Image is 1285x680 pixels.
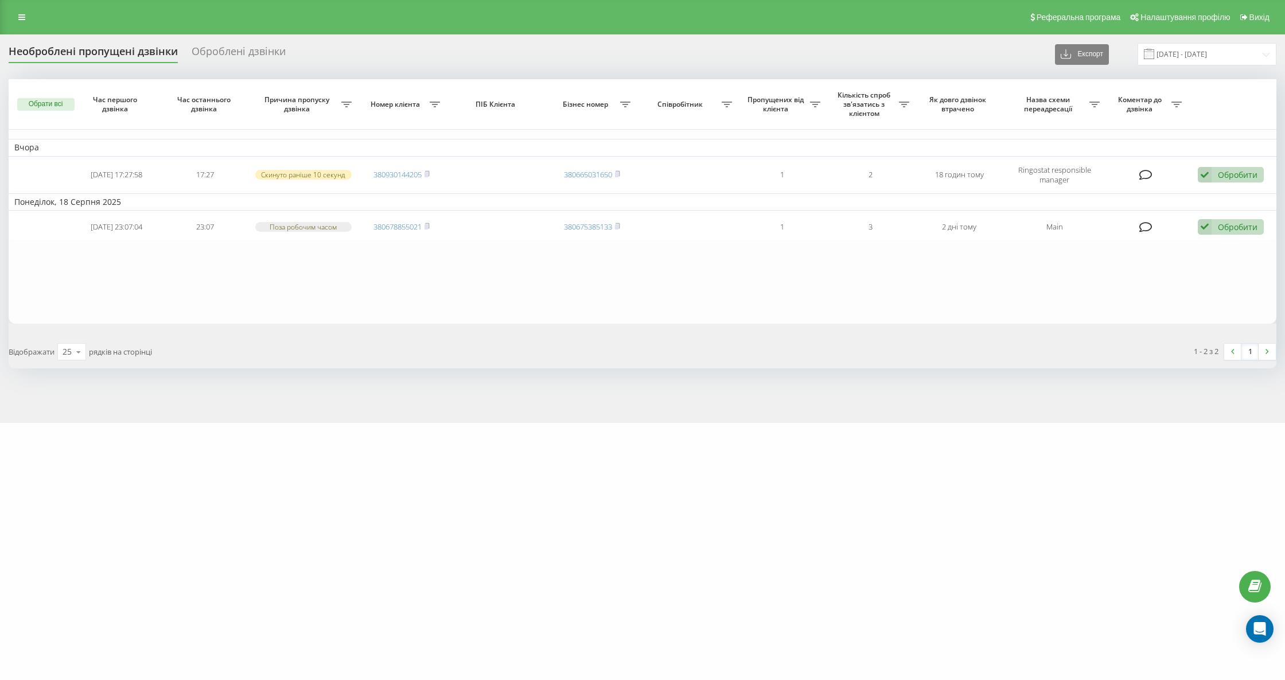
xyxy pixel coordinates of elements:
[1037,13,1121,22] span: Реферальна програма
[373,222,422,232] a: 380678855021
[161,213,250,241] td: 23:07
[456,100,537,109] span: ПІБ Клієнта
[564,169,612,180] a: 380665031650
[1004,213,1105,241] td: Main
[1218,169,1257,180] div: Обробити
[72,159,161,191] td: [DATE] 17:27:58
[1055,44,1109,65] button: Експорт
[255,170,351,180] div: Скинуто раніше 10 секунд
[363,100,430,109] span: Номер клієнта
[9,193,1276,211] td: Понеділок, 18 Серпня 2025
[89,347,152,357] span: рядків на сторінці
[81,95,151,113] span: Час першого дзвінка
[255,222,351,232] div: Поза робочим часом
[925,95,994,113] span: Як довго дзвінок втрачено
[1140,13,1230,22] span: Налаштування профілю
[192,45,286,63] div: Оброблені дзвінки
[63,346,72,358] div: 25
[1241,344,1259,360] a: 1
[9,347,54,357] span: Відображати
[642,100,722,109] span: Співробітник
[1194,345,1218,357] div: 1 - 2 з 2
[72,213,161,241] td: [DATE] 23:07:04
[564,222,612,232] a: 380675385133
[255,95,341,113] span: Причина пропуску дзвінка
[832,91,899,118] span: Кількість спроб зв'язатись з клієнтом
[738,159,827,191] td: 1
[1246,615,1274,643] div: Open Intercom Messenger
[1010,95,1089,113] span: Назва схеми переадресації
[1111,95,1172,113] span: Коментар до дзвінка
[170,95,240,113] span: Час останнього дзвінка
[1249,13,1270,22] span: Вихід
[161,159,250,191] td: 17:27
[826,159,915,191] td: 2
[1004,159,1105,191] td: Ringostat responsible manager
[915,213,1004,241] td: 2 дні тому
[9,45,178,63] div: Необроблені пропущені дзвінки
[915,159,1004,191] td: 18 годин тому
[826,213,915,241] td: 3
[738,213,827,241] td: 1
[17,98,75,111] button: Обрати всі
[9,139,1276,156] td: Вчора
[553,100,620,109] span: Бізнес номер
[743,95,811,113] span: Пропущених від клієнта
[1218,222,1257,232] div: Обробити
[373,169,422,180] a: 380930144205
